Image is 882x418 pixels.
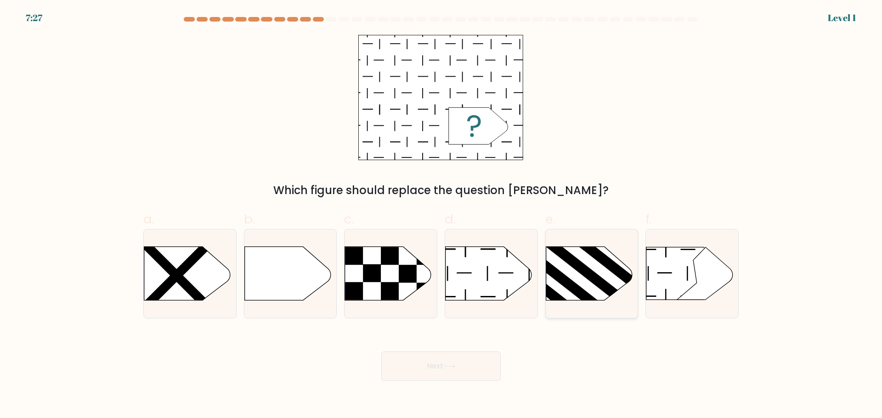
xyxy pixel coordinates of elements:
[381,351,501,381] button: Next
[545,210,555,228] span: e.
[445,210,456,228] span: d.
[645,210,652,228] span: f.
[244,210,255,228] span: b.
[143,210,154,228] span: a.
[344,210,354,228] span: c.
[828,11,856,25] div: Level 1
[26,11,42,25] div: 7:27
[149,182,733,199] div: Which figure should replace the question [PERSON_NAME]?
